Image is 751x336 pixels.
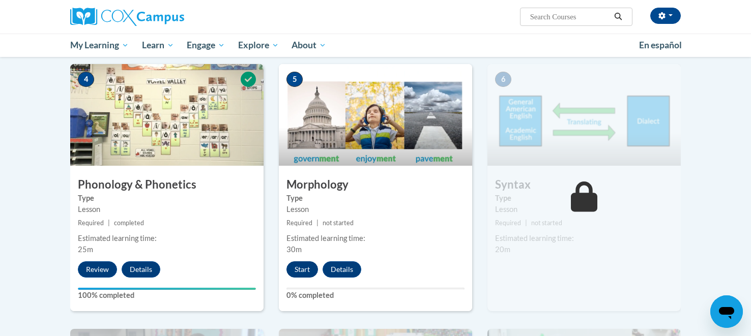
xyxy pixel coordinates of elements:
[70,64,264,166] img: Course Image
[487,177,681,193] h3: Syntax
[286,193,465,204] label: Type
[710,295,743,328] iframe: Button to launch messaging window
[316,219,319,227] span: |
[78,288,256,290] div: Your progress
[238,39,279,51] span: Explore
[495,219,521,227] span: Required
[286,233,465,244] div: Estimated learning time:
[78,233,256,244] div: Estimated learning time:
[78,245,93,254] span: 25m
[70,177,264,193] h3: Phonology & Phonetics
[78,290,256,301] label: 100% completed
[78,204,256,215] div: Lesson
[70,8,184,26] img: Cox Campus
[135,34,181,57] a: Learn
[632,35,688,56] a: En español
[78,193,256,204] label: Type
[187,39,225,51] span: Engage
[78,219,104,227] span: Required
[286,245,302,254] span: 30m
[495,193,673,204] label: Type
[495,204,673,215] div: Lesson
[279,177,472,193] h3: Morphology
[529,11,611,23] input: Search Courses
[55,34,696,57] div: Main menu
[64,34,135,57] a: My Learning
[323,219,354,227] span: not started
[495,233,673,244] div: Estimated learning time:
[285,34,333,57] a: About
[650,8,681,24] button: Account Settings
[70,39,129,51] span: My Learning
[639,40,682,50] span: En español
[286,261,318,278] button: Start
[286,219,312,227] span: Required
[531,219,562,227] span: not started
[495,72,511,87] span: 6
[142,39,174,51] span: Learn
[78,72,94,87] span: 4
[611,11,626,23] button: Search
[323,261,361,278] button: Details
[487,64,681,166] img: Course Image
[122,261,160,278] button: Details
[286,72,303,87] span: 5
[292,39,326,51] span: About
[114,219,144,227] span: completed
[78,261,117,278] button: Review
[495,245,510,254] span: 20m
[286,204,465,215] div: Lesson
[180,34,232,57] a: Engage
[232,34,285,57] a: Explore
[279,64,472,166] img: Course Image
[286,290,465,301] label: 0% completed
[525,219,527,227] span: |
[70,8,264,26] a: Cox Campus
[108,219,110,227] span: |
